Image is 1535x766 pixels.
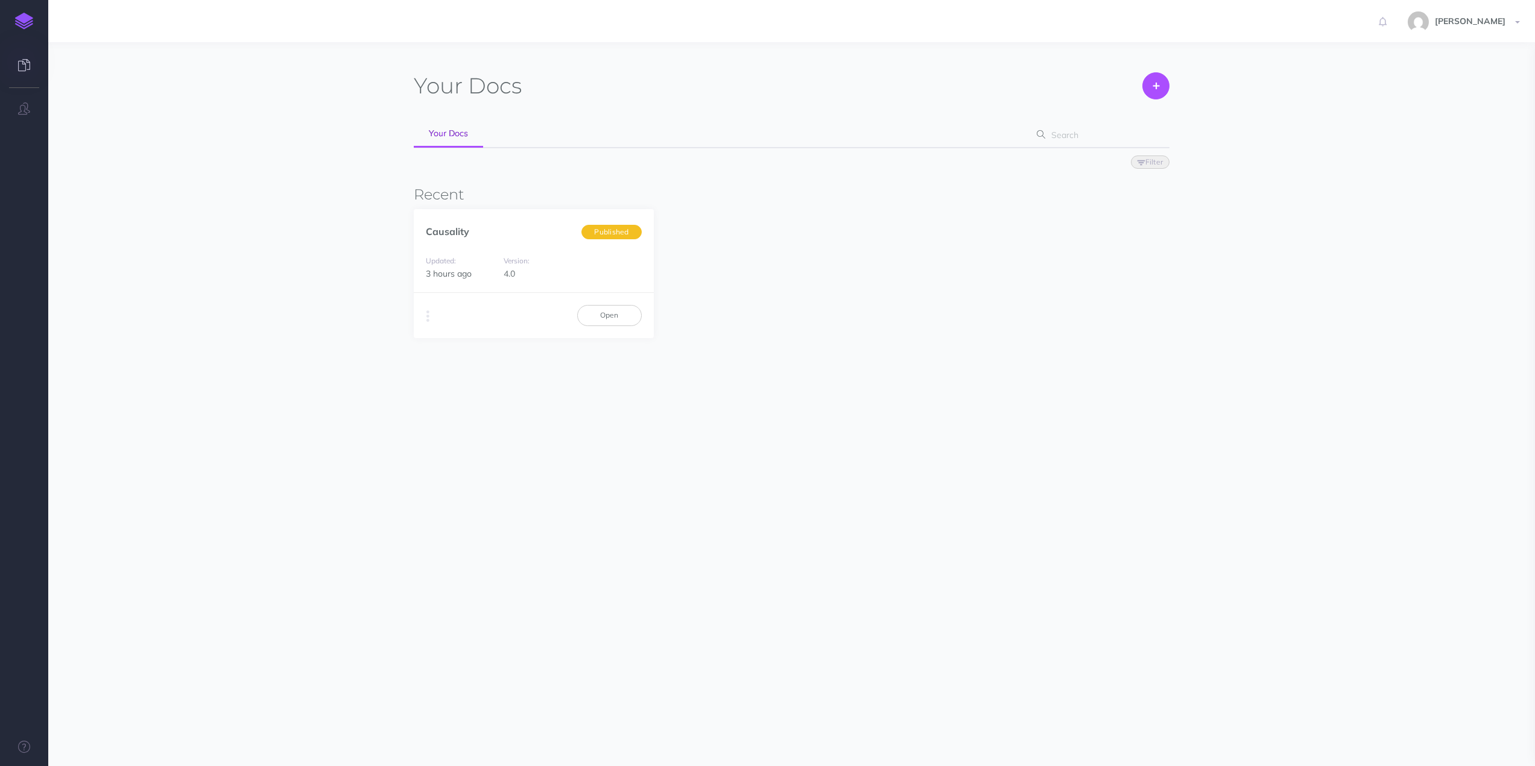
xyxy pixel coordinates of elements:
[504,256,530,265] small: Version:
[504,268,515,279] span: 4.0
[1408,11,1429,33] img: 5e65f80bd5f055f0ce8376a852e1104c.jpg
[1429,16,1511,27] span: [PERSON_NAME]
[577,305,642,325] a: Open
[1048,124,1151,146] input: Search
[426,308,429,325] i: More actions
[414,72,463,99] span: Your
[429,128,468,139] span: Your Docs
[15,13,33,30] img: logo-mark.svg
[1131,155,1169,169] button: Filter
[414,187,1169,202] h3: Recent
[414,72,522,99] h1: Docs
[426,225,469,237] a: Causality
[426,256,456,265] small: Updated:
[426,268,472,279] span: 3 hours ago
[414,121,483,148] a: Your Docs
